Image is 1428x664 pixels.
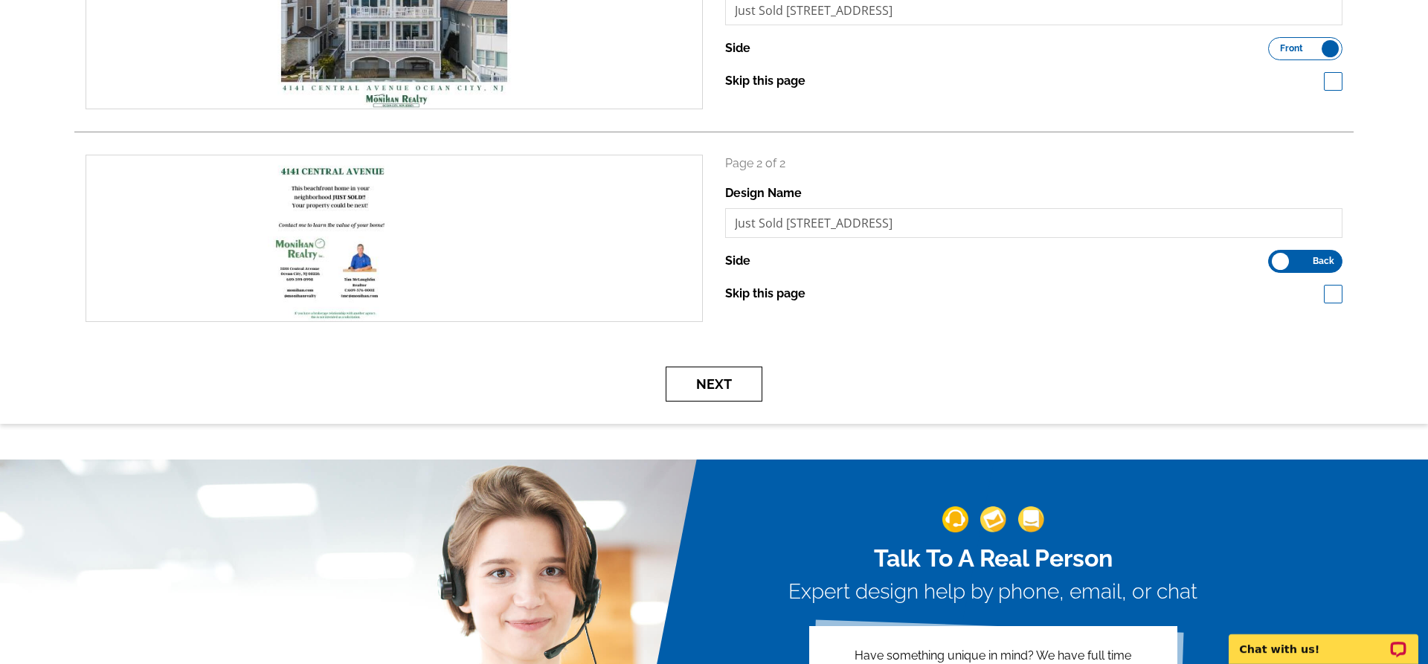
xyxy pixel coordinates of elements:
[1018,506,1044,532] img: support-img-3_1.png
[725,39,750,57] label: Side
[725,252,750,270] label: Side
[725,155,1342,173] p: Page 2 of 2
[942,506,968,532] img: support-img-1.png
[788,579,1197,605] h3: Expert design help by phone, email, or chat
[725,72,805,90] label: Skip this page
[725,184,802,202] label: Design Name
[666,367,762,402] button: Next
[725,208,1342,238] input: File Name
[1219,617,1428,664] iframe: LiveChat chat widget
[725,285,805,303] label: Skip this page
[1280,45,1303,52] span: Front
[1313,257,1334,265] span: Back
[980,506,1006,532] img: support-img-2.png
[788,544,1197,573] h2: Talk To A Real Person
